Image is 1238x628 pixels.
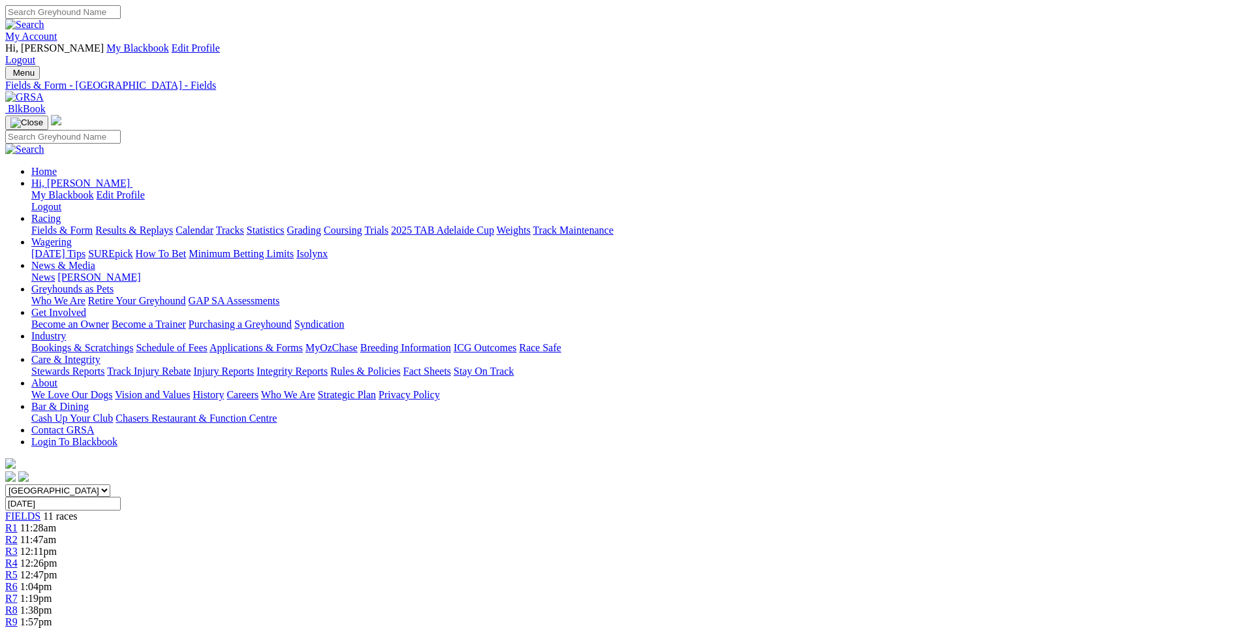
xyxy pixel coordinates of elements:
[5,604,18,616] a: R8
[31,342,133,353] a: Bookings & Scratchings
[31,424,94,435] a: Contact GRSA
[31,189,94,200] a: My Blackbook
[31,213,61,224] a: Racing
[95,225,173,236] a: Results & Replays
[13,68,35,78] span: Menu
[116,413,277,424] a: Chasers Restaurant & Function Centre
[5,5,121,19] input: Search
[5,19,44,31] img: Search
[20,604,52,616] span: 1:38pm
[5,66,40,80] button: Toggle navigation
[247,225,285,236] a: Statistics
[5,42,1233,66] div: My Account
[193,389,224,400] a: History
[5,581,18,592] a: R6
[31,225,1233,236] div: Racing
[5,116,48,130] button: Toggle navigation
[31,413,1233,424] div: Bar & Dining
[31,201,61,212] a: Logout
[31,354,101,365] a: Care & Integrity
[43,510,77,522] span: 11 races
[20,581,52,592] span: 1:04pm
[31,178,130,189] span: Hi, [PERSON_NAME]
[454,366,514,377] a: Stay On Track
[5,471,16,482] img: facebook.svg
[31,178,132,189] a: Hi, [PERSON_NAME]
[294,319,344,330] a: Syndication
[324,225,362,236] a: Coursing
[31,189,1233,213] div: Hi, [PERSON_NAME]
[5,557,18,569] a: R4
[31,225,93,236] a: Fields & Form
[5,534,18,545] a: R2
[31,236,72,247] a: Wagering
[5,593,18,604] a: R7
[10,118,43,128] img: Close
[31,283,114,294] a: Greyhounds as Pets
[31,260,95,271] a: News & Media
[31,272,1233,283] div: News & Media
[31,248,85,259] a: [DATE] Tips
[31,389,112,400] a: We Love Our Dogs
[31,307,86,318] a: Get Involved
[20,557,57,569] span: 12:26pm
[88,295,186,306] a: Retire Your Greyhound
[107,366,191,377] a: Track Injury Rebate
[497,225,531,236] a: Weights
[31,330,66,341] a: Industry
[5,91,44,103] img: GRSA
[5,54,35,65] a: Logout
[305,342,358,353] a: MyOzChase
[176,225,213,236] a: Calendar
[31,389,1233,401] div: About
[287,225,321,236] a: Grading
[189,319,292,330] a: Purchasing a Greyhound
[5,80,1233,91] a: Fields & Form - [GEOGRAPHIC_DATA] - Fields
[136,248,187,259] a: How To Bet
[31,319,1233,330] div: Get Involved
[5,546,18,557] a: R3
[5,616,18,627] a: R9
[31,377,57,388] a: About
[189,295,280,306] a: GAP SA Assessments
[20,522,56,533] span: 11:28am
[360,342,451,353] a: Breeding Information
[20,616,52,627] span: 1:57pm
[5,458,16,469] img: logo-grsa-white.png
[226,389,258,400] a: Careers
[112,319,186,330] a: Become a Trainer
[31,248,1233,260] div: Wagering
[5,144,44,155] img: Search
[318,389,376,400] a: Strategic Plan
[5,42,104,54] span: Hi, [PERSON_NAME]
[97,189,145,200] a: Edit Profile
[193,366,254,377] a: Injury Reports
[106,42,169,54] a: My Blackbook
[31,295,85,306] a: Who We Are
[18,471,29,482] img: twitter.svg
[379,389,440,400] a: Privacy Policy
[31,319,109,330] a: Become an Owner
[5,497,121,510] input: Select date
[5,569,18,580] span: R5
[189,248,294,259] a: Minimum Betting Limits
[5,130,121,144] input: Search
[172,42,220,54] a: Edit Profile
[20,593,52,604] span: 1:19pm
[5,522,18,533] a: R1
[403,366,451,377] a: Fact Sheets
[31,366,1233,377] div: Care & Integrity
[136,342,207,353] a: Schedule of Fees
[31,366,104,377] a: Stewards Reports
[5,510,40,522] a: FIELDS
[31,295,1233,307] div: Greyhounds as Pets
[8,103,46,114] span: BlkBook
[20,534,56,545] span: 11:47am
